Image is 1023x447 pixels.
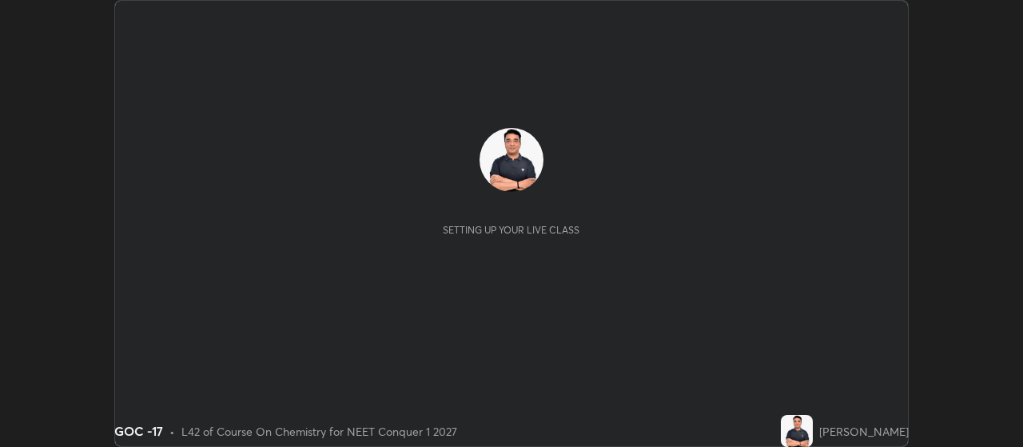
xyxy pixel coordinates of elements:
div: L42 of Course On Chemistry for NEET Conquer 1 2027 [181,423,457,440]
img: cdd11cb0ff7c41cdbf678b0cfeb7474b.jpg [480,128,543,192]
div: • [169,423,175,440]
div: GOC -17 [114,421,163,441]
div: [PERSON_NAME] [819,423,909,440]
div: Setting up your live class [443,224,579,236]
img: cdd11cb0ff7c41cdbf678b0cfeb7474b.jpg [781,415,813,447]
